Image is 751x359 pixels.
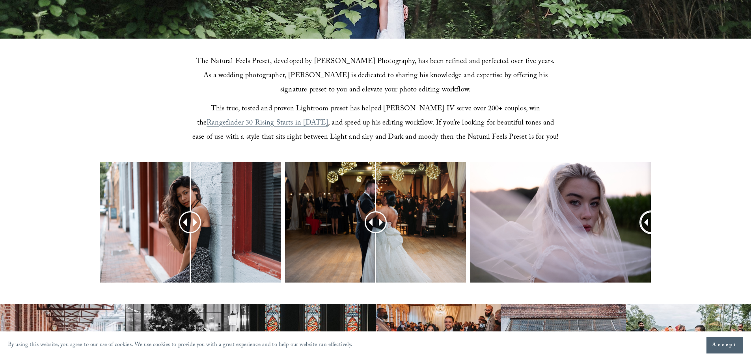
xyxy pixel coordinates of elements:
button: Accept [706,337,743,353]
p: By using this website, you agree to our use of cookies. We use cookies to provide you with a grea... [8,340,353,351]
span: The Natural Feels Preset, developed by [PERSON_NAME] Photography, has been refined and perfected ... [196,56,557,97]
span: , and speed up his editing workflow. If you’re looking for beautiful tones and ease of use with a... [192,117,559,144]
span: This true, tested and proven Lightroom preset has helped [PERSON_NAME] IV serve over 200+ couples... [197,103,542,130]
a: Rangefinder 30 Rising Starts in [DATE] [207,117,328,130]
span: Accept [712,341,737,349]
